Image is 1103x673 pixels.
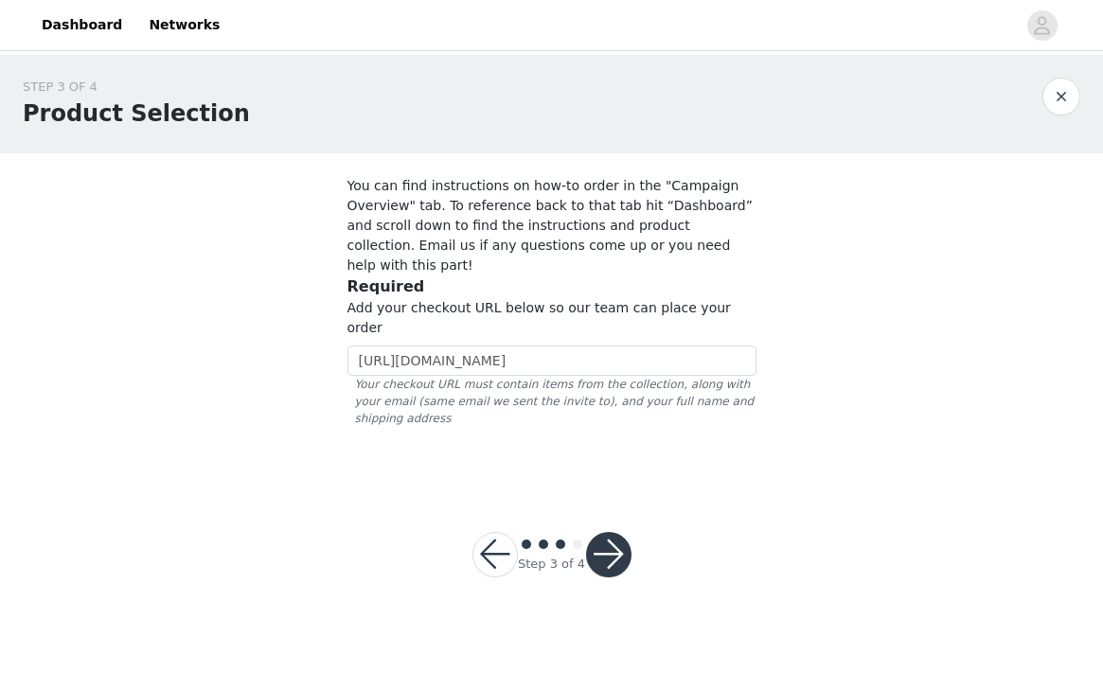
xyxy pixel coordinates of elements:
p: You can find instructions on how-to order in the "Campaign Overview" tab. To reference back to th... [347,176,756,275]
div: avatar [1033,10,1051,41]
div: STEP 3 OF 4 [23,78,250,97]
span: Your checkout URL must contain items from the collection, along with your email (same email we se... [347,376,756,427]
a: Networks [137,4,231,46]
h1: Product Selection [23,97,250,131]
div: Step 3 of 4 [518,555,585,574]
h3: Required [347,275,756,298]
span: Add your checkout URL below so our team can place your order [347,300,731,335]
a: Dashboard [30,4,133,46]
